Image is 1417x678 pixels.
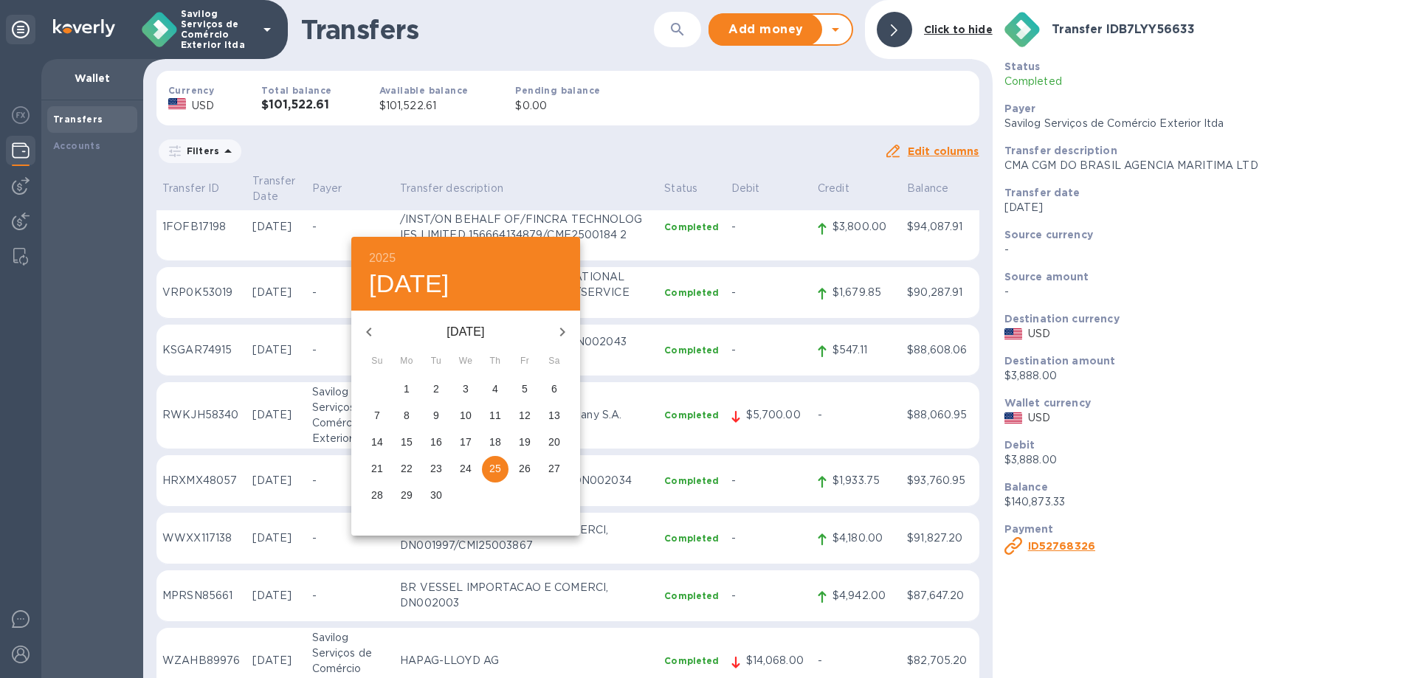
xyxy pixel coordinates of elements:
span: We [452,354,479,369]
button: 12 [511,403,538,429]
p: 22 [401,461,413,476]
p: 14 [371,435,383,449]
button: [DATE] [369,269,449,300]
p: 13 [548,408,560,423]
p: 21 [371,461,383,476]
p: 3 [463,381,469,396]
p: 15 [401,435,413,449]
button: 11 [482,403,508,429]
p: 1 [404,381,410,396]
p: 20 [548,435,560,449]
span: Sa [541,354,568,369]
p: 28 [371,488,383,502]
p: 12 [519,408,531,423]
button: 10 [452,403,479,429]
button: 17 [452,429,479,456]
p: 29 [401,488,413,502]
p: 8 [404,408,410,423]
button: 29 [393,482,420,509]
button: 30 [423,482,449,509]
p: 2 [433,381,439,396]
button: 3 [452,376,479,403]
p: 7 [374,408,380,423]
button: 4 [482,376,508,403]
p: 4 [492,381,498,396]
button: 6 [541,376,568,403]
button: 27 [541,456,568,482]
button: 18 [482,429,508,456]
button: 22 [393,456,420,482]
button: 9 [423,403,449,429]
button: 1 [393,376,420,403]
button: 16 [423,429,449,456]
p: 11 [489,408,501,423]
span: Su [364,354,390,369]
button: 21 [364,456,390,482]
p: 5 [522,381,528,396]
button: 14 [364,429,390,456]
button: 15 [393,429,420,456]
button: 23 [423,456,449,482]
button: 25 [482,456,508,482]
p: 27 [548,461,560,476]
span: Fr [511,354,538,369]
p: 30 [430,488,442,502]
button: 26 [511,456,538,482]
button: 24 [452,456,479,482]
p: 26 [519,461,531,476]
button: 2 [423,376,449,403]
button: 8 [393,403,420,429]
span: Tu [423,354,449,369]
p: 16 [430,435,442,449]
button: 20 [541,429,568,456]
button: 5 [511,376,538,403]
p: 10 [460,408,472,423]
p: 25 [489,461,501,476]
button: 2025 [369,248,396,269]
p: 6 [551,381,557,396]
p: [DATE] [387,323,545,341]
span: Mo [393,354,420,369]
p: 17 [460,435,472,449]
p: 9 [433,408,439,423]
p: 19 [519,435,531,449]
p: 24 [460,461,472,476]
span: Th [482,354,508,369]
button: 7 [364,403,390,429]
p: 23 [430,461,442,476]
button: 19 [511,429,538,456]
button: 28 [364,482,390,509]
button: 13 [541,403,568,429]
p: 18 [489,435,501,449]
